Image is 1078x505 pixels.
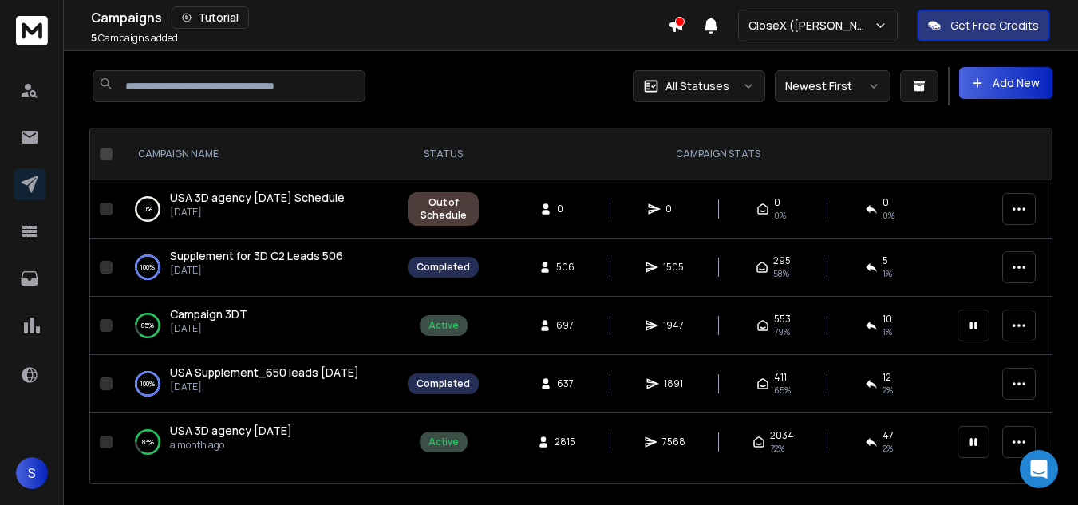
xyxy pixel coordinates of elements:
span: 7568 [662,436,685,448]
th: CAMPAIGN NAME [119,128,398,180]
td: 83%USA 3D agency [DATE]a month ago [119,413,398,471]
button: Tutorial [172,6,249,29]
p: 100 % [140,376,155,392]
span: 1891 [664,377,683,390]
p: 83 % [142,434,154,450]
div: Active [428,436,459,448]
th: CAMPAIGN STATS [488,128,948,180]
button: S [16,457,48,489]
th: STATUS [398,128,488,180]
span: 506 [556,261,575,274]
a: Supplement for 3D C2 Leads 506 [170,248,343,264]
p: Get Free Credits [950,18,1039,34]
button: Add New [959,67,1052,99]
span: 0 [665,203,681,215]
div: Campaigns [91,6,668,29]
td: 0%USA 3D agency [DATE] Schedule[DATE] [119,180,398,239]
p: [DATE] [170,264,343,277]
span: 697 [556,319,574,332]
a: USA 3D agency [DATE] Schedule [170,190,345,206]
span: 72 % [770,442,784,455]
span: 12 [883,371,891,384]
span: USA 3D agency [DATE] Schedule [170,190,345,205]
span: 2815 [555,436,575,448]
span: 2 % [883,442,893,455]
span: 553 [774,313,791,325]
span: 1 % [883,267,892,280]
span: 10 [883,313,892,325]
span: 2 % [883,384,893,397]
button: Get Free Credits [917,10,1050,41]
span: 0% [883,209,894,222]
span: 1505 [663,261,684,274]
td: 100%USA Supplement_650 leads [DATE][DATE] [119,355,398,413]
span: 65 % [774,384,791,397]
div: Out of Schedule [417,196,470,222]
p: CloseX ([PERSON_NAME]) [748,18,874,34]
td: 85%Campaign 3DT[DATE] [119,297,398,355]
p: 0 % [144,201,152,217]
p: 85 % [141,318,154,333]
span: 1947 [663,319,684,332]
span: 0 [557,203,573,215]
div: Active [428,319,459,332]
p: 100 % [140,259,155,275]
span: Supplement for 3D C2 Leads 506 [170,248,343,263]
button: Newest First [775,70,890,102]
span: 47 [883,429,894,442]
span: 411 [774,371,787,384]
span: 295 [773,254,791,267]
a: Campaign 3DT [170,306,247,322]
span: 0 [883,196,889,209]
span: 0% [774,209,786,222]
td: 100%Supplement for 3D C2 Leads 506[DATE] [119,239,398,297]
span: 5 [883,254,888,267]
span: 2034 [770,429,794,442]
span: 637 [557,377,574,390]
a: USA Supplement_650 leads [DATE] [170,365,359,381]
div: Completed [417,261,470,274]
span: 58 % [773,267,789,280]
span: 79 % [774,325,790,338]
span: 5 [91,31,97,45]
span: USA 3D agency [DATE] [170,423,292,438]
p: Campaigns added [91,32,178,45]
span: 1 % [883,325,892,338]
div: Open Intercom Messenger [1020,450,1058,488]
p: [DATE] [170,381,359,393]
a: USA 3D agency [DATE] [170,423,292,439]
p: [DATE] [170,322,247,335]
p: [DATE] [170,206,345,219]
p: All Statuses [665,78,729,94]
span: USA Supplement_650 leads [DATE] [170,365,359,380]
div: Completed [417,377,470,390]
span: 0 [774,196,780,209]
p: a month ago [170,439,292,452]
